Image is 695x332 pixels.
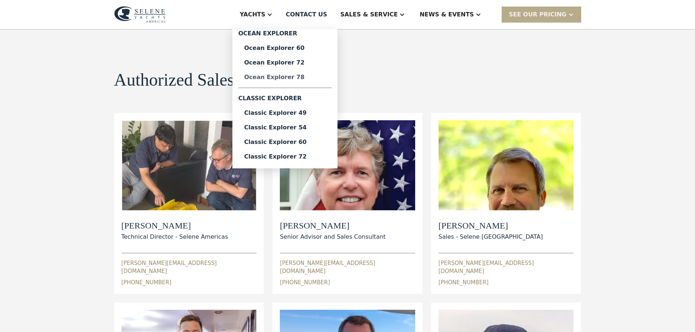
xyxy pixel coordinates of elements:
[238,135,332,149] a: Classic Explorer 60
[114,6,166,23] img: logo
[340,10,398,19] div: Sales & Service
[244,74,326,80] div: Ocean Explorer 78
[420,10,474,19] div: News & EVENTS
[238,41,332,55] a: Ocean Explorer 60
[238,149,332,164] a: Classic Explorer 72
[238,29,332,41] div: Ocean Explorer
[439,120,574,286] div: [PERSON_NAME]Sales - Selene [GEOGRAPHIC_DATA][PERSON_NAME][EMAIL_ADDRESS][DOMAIN_NAME][PHONE_NUMBER]
[439,220,543,231] h2: [PERSON_NAME]
[244,139,326,145] div: Classic Explorer 60
[121,259,257,276] div: [PERSON_NAME][EMAIL_ADDRESS][DOMAIN_NAME]
[238,91,332,106] div: Classic Explorer
[439,233,543,241] div: Sales - Selene [GEOGRAPHIC_DATA]
[232,29,337,168] nav: Yachts
[238,70,332,85] a: Ocean Explorer 78
[280,220,386,231] h2: [PERSON_NAME]
[439,278,489,287] div: [PHONE_NUMBER]
[121,120,257,286] div: [PERSON_NAME]Technical Director - Selene Americas[PERSON_NAME][EMAIL_ADDRESS][DOMAIN_NAME][PHONE_...
[509,10,567,19] div: SEE Our Pricing
[244,125,326,130] div: Classic Explorer 54
[244,45,326,51] div: Ocean Explorer 60
[439,259,574,276] div: [PERSON_NAME][EMAIL_ADDRESS][DOMAIN_NAME]
[114,70,234,90] h1: Authorized Sales
[286,10,327,19] div: Contact US
[238,55,332,70] a: Ocean Explorer 72
[238,106,332,120] a: Classic Explorer 49
[244,154,326,160] div: Classic Explorer 72
[121,220,228,231] h2: [PERSON_NAME]
[502,7,581,22] div: SEE Our Pricing
[280,233,386,241] div: Senior Advisor and Sales Consultant
[121,278,171,287] div: [PHONE_NUMBER]
[238,120,332,135] a: Classic Explorer 54
[244,60,326,66] div: Ocean Explorer 72
[121,233,228,241] div: Technical Director - Selene Americas
[280,259,415,276] div: [PERSON_NAME][EMAIL_ADDRESS][DOMAIN_NAME]
[280,120,415,286] div: [PERSON_NAME]Senior Advisor and Sales Consultant[PERSON_NAME][EMAIL_ADDRESS][DOMAIN_NAME][PHONE_N...
[244,110,326,116] div: Classic Explorer 49
[280,278,330,287] div: [PHONE_NUMBER]
[240,10,265,19] div: Yachts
